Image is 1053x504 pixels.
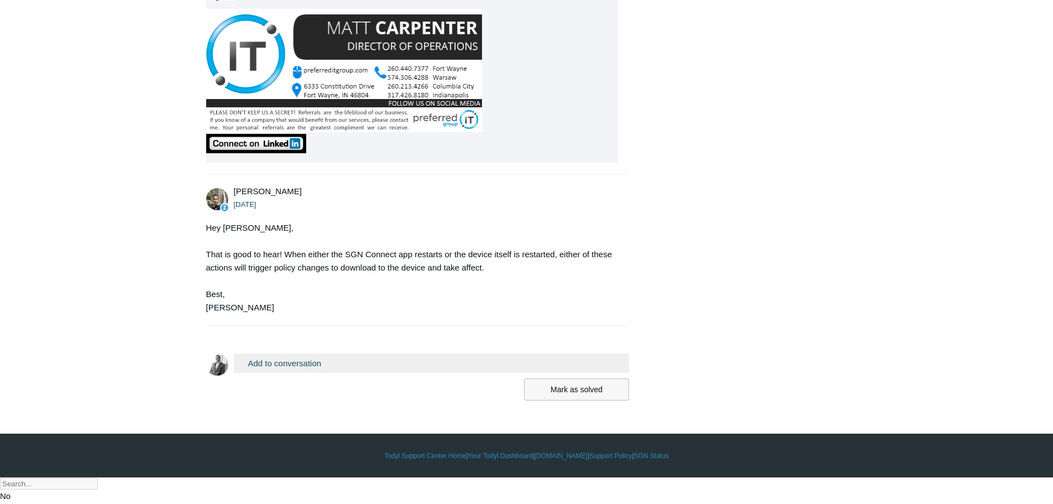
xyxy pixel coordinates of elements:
a: Support Policy [589,451,632,461]
time: 08/14/2025, 12:25 [234,200,256,209]
a: https://www.linkedin.com/in/mzcarpenter/ [206,146,306,155]
a: [DOMAIN_NAME] [535,451,588,461]
a: Your Todyl Dashboard [468,451,532,461]
button: Mark as solved [524,378,629,401]
div: Hey [PERSON_NAME], That is good to hear! When either the SGN Connect app restarts or the device i... [206,221,619,314]
button: Add to conversation [234,354,630,373]
div: | | | | [206,451,847,461]
a: Todyl Support Center Home [384,451,466,461]
span: Michael Tjader [234,186,302,196]
a: SGN Status [634,451,669,461]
